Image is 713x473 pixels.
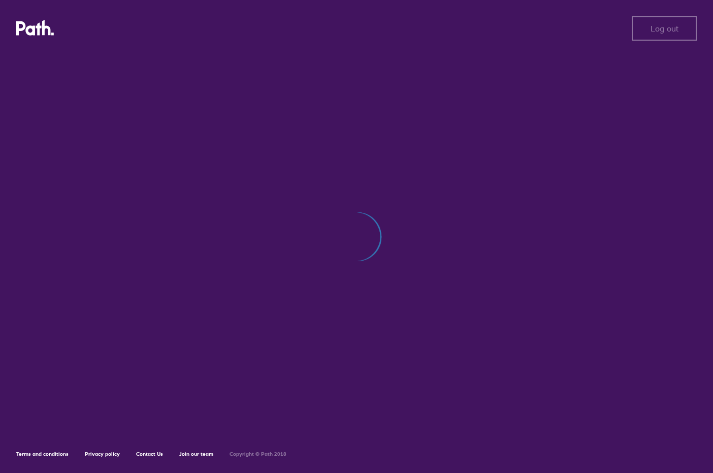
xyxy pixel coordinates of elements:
[16,451,69,457] a: Terms and conditions
[230,451,286,457] h6: Copyright © Path 2018
[85,451,120,457] a: Privacy policy
[632,16,697,41] button: Log out
[179,451,213,457] a: Join our team
[136,451,163,457] a: Contact Us
[651,24,678,33] span: Log out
